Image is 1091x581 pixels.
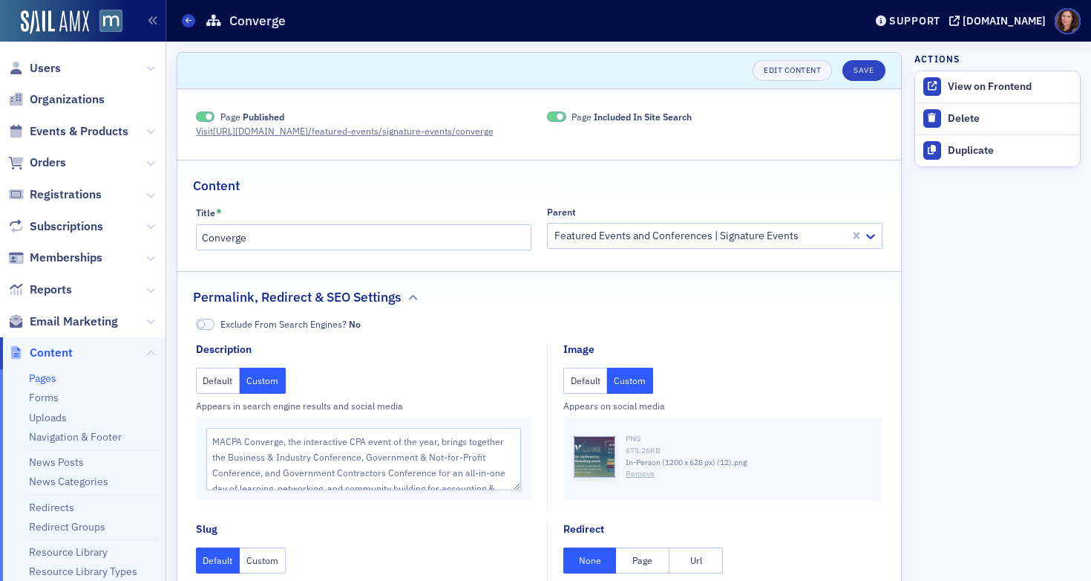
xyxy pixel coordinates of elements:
[949,16,1051,26] button: [DOMAIN_NAME]
[196,207,215,218] div: Title
[547,207,576,218] div: Parent
[30,186,102,203] span: Registrations
[196,522,217,537] div: Slug
[193,288,402,307] h2: Permalink, Redirect & SEO Settings
[29,475,108,488] a: News Categories
[196,111,215,123] span: Published
[8,123,128,140] a: Events & Products
[349,318,361,330] span: No
[914,52,960,65] h4: Actions
[616,548,669,574] button: Page
[8,60,61,77] a: Users
[915,103,1080,134] button: Delete
[563,368,608,394] button: Default
[220,110,284,123] span: Page
[889,14,940,27] div: Support
[29,391,59,404] a: Forms
[842,60,885,81] button: Save
[30,155,66,171] span: Orders
[963,14,1046,27] div: [DOMAIN_NAME]
[30,91,105,108] span: Organizations
[8,155,66,171] a: Orders
[229,12,286,30] h1: Converge
[607,368,653,394] button: Custom
[563,548,617,574] button: None
[29,411,67,424] a: Uploads
[99,10,122,33] img: SailAMX
[563,342,594,357] div: Image
[240,368,286,394] button: Custom
[216,207,222,220] abbr: This field is required
[30,123,128,140] span: Events & Products
[563,399,882,412] div: Appears on social media
[571,110,692,123] span: Page
[196,548,240,574] button: Default
[29,565,137,578] a: Resource Library Types
[30,345,73,361] span: Content
[196,399,531,412] div: Appears in search engine results and social media
[753,60,832,81] a: Edit Content
[1055,8,1081,34] span: Profile
[220,317,361,331] span: Exclude From Search Engines?
[626,445,872,457] div: 675.26 KB
[196,368,240,394] button: Default
[626,433,872,445] div: PNG
[8,345,73,361] a: Content
[30,218,103,235] span: Subscriptions
[29,520,105,533] a: Redirect Groups
[243,111,284,123] span: Published
[8,314,118,330] a: Email Marketing
[948,80,1072,94] div: View on Frontend
[8,250,102,266] a: Memberships
[915,71,1080,103] a: View on Frontend
[547,111,566,123] span: Included In Site Search
[29,501,74,514] a: Redirects
[196,342,252,357] div: Description
[8,186,102,203] a: Registrations
[915,134,1080,166] button: Duplicate
[240,548,286,574] button: Custom
[626,457,747,469] span: In-Person (1200 x 628 px) (12).png
[626,468,655,480] button: Remove
[8,218,103,235] a: Subscriptions
[196,319,215,330] span: No
[89,10,122,35] a: View Homepage
[29,545,108,559] a: Resource Library
[563,522,604,537] div: Redirect
[29,371,56,385] a: Pages
[30,250,102,266] span: Memberships
[206,428,521,490] textarea: MACPA Converge, the interactive CPA event of the year, brings together the Business & Industry Co...
[196,124,507,137] a: Visit[URL][DOMAIN_NAME]/featured-events/signature-events/converge
[29,455,84,469] a: News Posts
[193,176,240,195] h2: Content
[30,282,72,298] span: Reports
[30,60,61,77] span: Users
[948,144,1072,158] div: Duplicate
[30,314,118,330] span: Email Marketing
[948,112,1072,126] div: Delete
[669,548,723,574] button: Url
[594,111,692,123] span: Included In Site Search
[29,430,122,444] a: Navigation & Footer
[8,282,72,298] a: Reports
[8,91,105,108] a: Organizations
[21,10,89,34] img: SailAMX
